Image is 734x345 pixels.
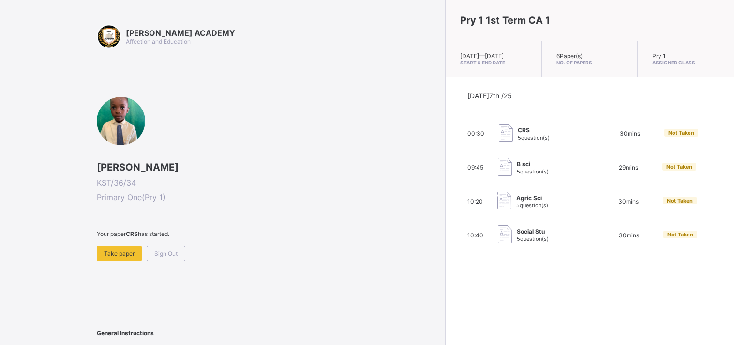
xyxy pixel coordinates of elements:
span: 00:30 [467,130,484,137]
span: Take paper [104,250,135,257]
span: [DATE] 7th /25 [467,92,512,100]
span: Start & End Date [460,60,527,65]
span: 5 question(s) [517,168,549,175]
span: KST/36/34 [97,178,440,188]
span: Pry 1 [652,52,666,60]
img: take_paper.cd97e1aca70de81545fe8e300f84619e.svg [498,225,512,243]
span: Your paper has started. [97,230,440,237]
span: 6 Paper(s) [556,52,583,60]
span: 29 mins [619,164,638,171]
img: take_paper.cd97e1aca70de81545fe8e300f84619e.svg [498,158,512,176]
span: General Instructions [97,329,154,337]
span: Social Stu [517,228,549,235]
span: [PERSON_NAME] [97,161,440,173]
span: 5 question(s) [516,202,548,209]
span: Not Taken [667,231,693,238]
span: B sci [517,160,549,168]
span: 30 mins [619,232,639,239]
span: 5 question(s) [517,235,549,242]
span: CRS [518,126,550,134]
span: Primary One ( Pry 1 ) [97,192,440,202]
img: take_paper.cd97e1aca70de81545fe8e300f84619e.svg [497,192,511,210]
span: Not Taken [666,163,692,170]
b: CRS [126,230,138,237]
span: [DATE] — [DATE] [460,52,504,60]
span: No. of Papers [556,60,623,65]
span: Affection and Education [126,38,191,45]
span: Agric Sci [516,194,548,202]
span: 30 mins [618,198,639,205]
span: Assigned Class [652,60,719,65]
span: Not Taken [668,129,694,136]
span: Pry 1 1st Term CA 1 [460,15,550,26]
img: take_paper.cd97e1aca70de81545fe8e300f84619e.svg [499,124,513,142]
span: [PERSON_NAME] ACADEMY [126,28,235,38]
span: 30 mins [620,130,640,137]
span: Sign Out [154,250,178,257]
span: Not Taken [667,197,693,204]
span: 10:20 [467,198,483,205]
span: 10:40 [467,232,483,239]
span: 5 question(s) [518,134,550,141]
span: 09:45 [467,164,483,171]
